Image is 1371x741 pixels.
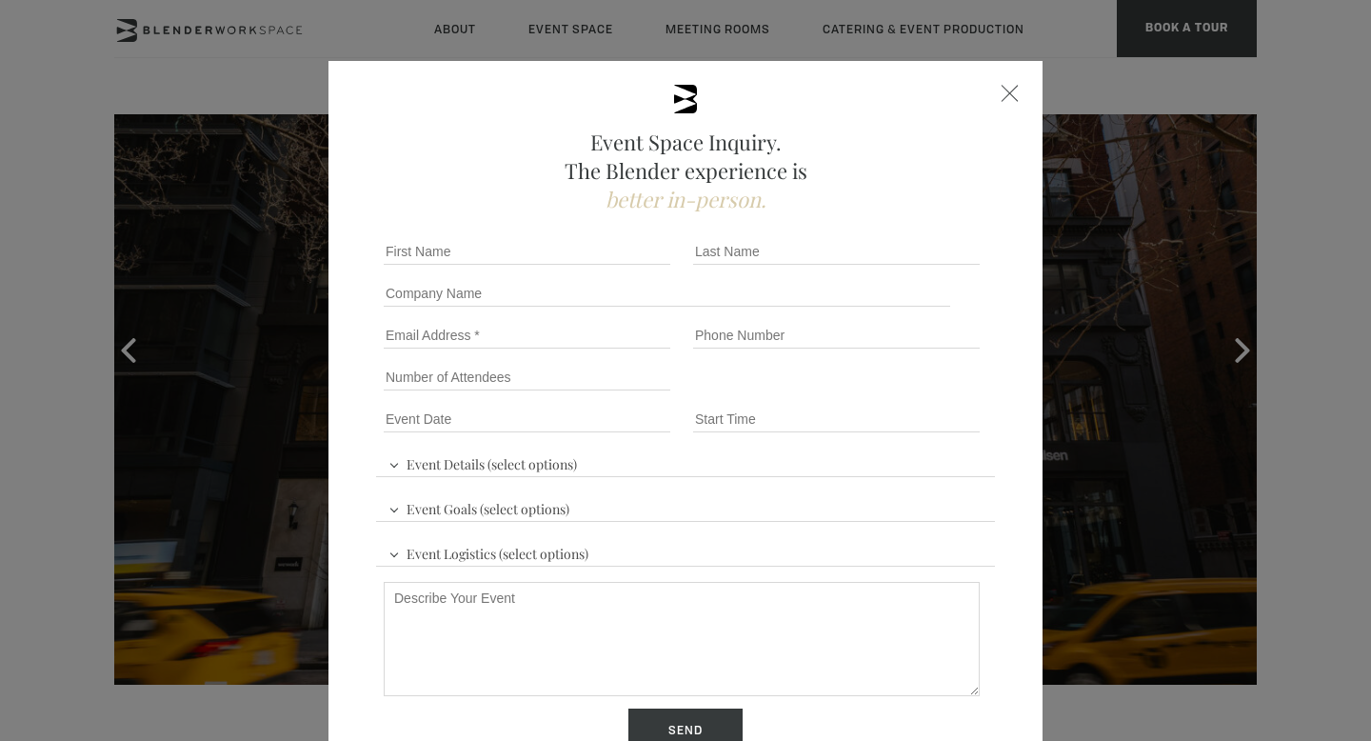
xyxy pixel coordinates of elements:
input: Email Address * [384,322,670,349]
h2: Event Space Inquiry. The Blender experience is [376,128,995,213]
span: Event Goals (select options) [384,492,574,521]
span: Event Details (select options) [384,448,582,476]
input: Phone Number [693,322,980,349]
span: Event Logistics (select options) [384,537,593,566]
input: Company Name [384,280,950,307]
input: Number of Attendees [384,364,670,391]
span: better in-person. [606,185,766,213]
input: Start Time [693,406,980,432]
input: Event Date [384,406,670,432]
input: Last Name [693,238,980,265]
input: First Name [384,238,670,265]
